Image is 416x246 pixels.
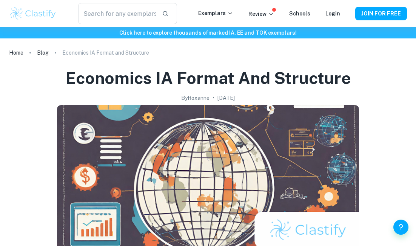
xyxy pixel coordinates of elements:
[355,7,407,20] button: JOIN FOR FREE
[198,9,233,17] p: Exemplars
[289,11,310,17] a: Schools
[2,29,414,37] h6: Click here to explore thousands of marked IA, EE and TOK exemplars !
[9,47,23,58] a: Home
[78,3,156,24] input: Search for any exemplars...
[325,11,340,17] a: Login
[393,220,408,235] button: Help and Feedback
[181,94,210,102] h2: By Roxanne
[65,67,351,89] h1: Economics IA Format and Structure
[213,94,214,102] p: •
[217,94,235,102] h2: [DATE]
[37,47,49,58] a: Blog
[62,49,149,57] p: Economics IA Format and Structure
[9,6,57,21] img: Clastify logo
[248,10,274,18] p: Review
